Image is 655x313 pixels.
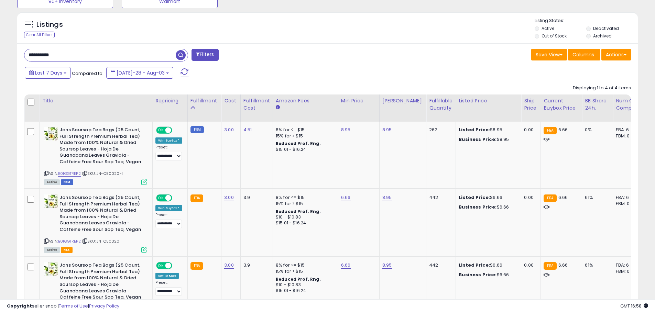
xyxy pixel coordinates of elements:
div: FBM: 0 [616,201,638,207]
a: 8.95 [382,194,392,201]
label: Active [542,25,554,31]
span: | SKU: JN-C50020 [82,238,120,244]
span: Last 7 Days [35,69,62,76]
label: Deactivated [593,25,619,31]
a: 3.00 [224,194,234,201]
b: Business Price: [459,271,496,278]
span: OFF [171,195,182,201]
a: Terms of Use [59,303,88,309]
p: Listing States: [535,18,638,24]
small: FBA [190,194,203,202]
label: Out of Stock [542,33,567,39]
b: Listed Price: [459,126,490,133]
span: 6.66 [558,126,568,133]
div: Cost [224,97,238,104]
div: Repricing [155,97,185,104]
div: $8.95 [459,136,516,143]
a: 6.66 [341,194,351,201]
div: Listed Price [459,97,518,104]
div: Num of Comp. [616,97,641,112]
img: 51GFBp1HWzL._SL40_.jpg [44,262,58,276]
div: Title [42,97,150,104]
button: Actions [601,49,631,60]
div: Fulfillable Quantity [429,97,453,112]
button: Columns [568,49,600,60]
div: FBM: 0 [616,268,638,275]
h5: Listings [36,20,63,30]
button: Last 7 Days [25,67,71,79]
div: Set To Max [155,273,179,279]
span: 6.66 [558,262,568,268]
span: 2025-08-11 16:58 GMT [620,303,648,309]
div: 0.00 [524,127,535,133]
div: $15.01 - $16.24 [276,147,333,153]
span: All listings currently available for purchase on Amazon [44,179,60,185]
div: Clear All Filters [24,32,55,38]
div: Amazon Fees [276,97,335,104]
div: ASIN: [44,194,147,252]
div: Preset: [155,213,182,228]
img: 51GFBp1HWzL._SL40_.jpg [44,194,58,208]
b: Jans Soursop Tea Bags (25 Count, Full Strength Premium Herbal Tea) Made from 100% Natural & Dried... [59,262,143,302]
b: Reduced Prof. Rng. [276,209,321,214]
div: $6.66 [459,272,516,278]
div: $15.01 - $16.24 [276,288,333,294]
div: seller snap | | [7,303,119,310]
small: Amazon Fees. [276,104,280,111]
b: Listed Price: [459,262,490,268]
span: FBA [61,247,73,253]
div: 15% for > $15 [276,201,333,207]
div: BB Share 24h. [585,97,610,112]
small: FBA [544,127,556,134]
button: Save View [531,49,567,60]
small: FBA [190,262,203,270]
div: FBA: 6 [616,262,638,268]
label: Archived [593,33,612,39]
div: 3.9 [243,194,268,201]
div: Preset: [155,145,182,160]
div: 0.00 [524,262,535,268]
a: 3.00 [224,262,234,269]
div: 61% [585,262,608,268]
a: B01GGTREP2 [58,171,81,177]
div: $10 - $10.83 [276,282,333,288]
span: ON [157,195,165,201]
div: ASIN: [44,127,147,184]
div: 61% [585,194,608,201]
div: 0.00 [524,194,535,201]
div: FBA: 6 [616,127,638,133]
div: $10 - $10.83 [276,214,333,220]
span: Columns [572,51,594,58]
span: ON [157,263,165,269]
div: $6.66 [459,194,516,201]
a: 3.00 [224,126,234,133]
div: 15% for > $15 [276,133,333,139]
div: 442 [429,194,450,201]
div: 262 [429,127,450,133]
span: Compared to: [72,70,103,77]
button: [DATE]-28 - Aug-03 [106,67,173,79]
div: Current Buybox Price [544,97,579,112]
span: FBM [61,179,73,185]
b: Reduced Prof. Rng. [276,276,321,282]
a: Privacy Policy [89,303,119,309]
b: Jans Soursop Tea Bags (25 Count, Full Strength Premium Herbal Tea) Made from 100% Natural & Dried... [59,127,143,167]
a: 8.95 [382,262,392,269]
span: | SKU: JN-C50020-1 [82,171,123,176]
b: Business Price: [459,204,496,210]
div: Preset: [155,280,182,296]
span: 6.66 [558,194,568,201]
div: 15% for > $15 [276,268,333,275]
div: Displaying 1 to 4 of 4 items [573,85,631,91]
small: FBA [544,262,556,270]
div: 8% for <= $15 [276,127,333,133]
span: [DATE]-28 - Aug-03 [117,69,165,76]
div: 442 [429,262,450,268]
div: 0% [585,127,608,133]
div: Ship Price [524,97,538,112]
a: 8.95 [341,126,351,133]
small: FBA [544,194,556,202]
div: [PERSON_NAME] [382,97,423,104]
div: $6.66 [459,204,516,210]
div: 8% for <= $15 [276,194,333,201]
